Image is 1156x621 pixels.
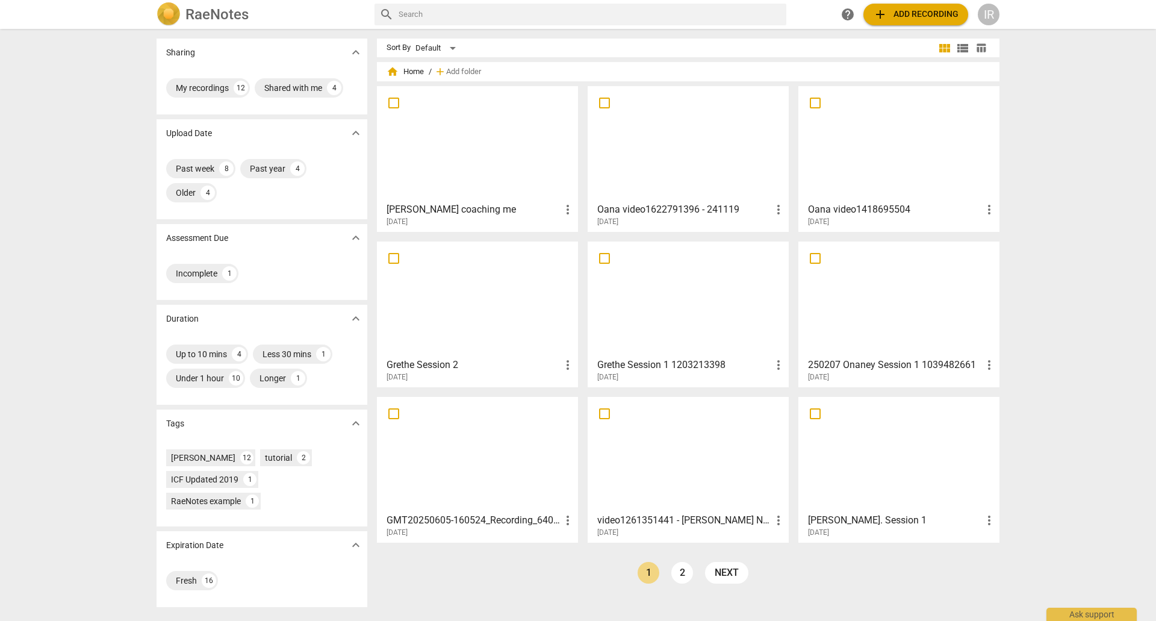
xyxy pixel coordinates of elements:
div: 1 [291,371,305,385]
div: Past week [176,163,214,175]
h3: Grethe Session 1 1203213398 [597,358,771,372]
a: GMT20250605-160524_Recording_640x360 (1)[DATE] [381,401,574,537]
span: expand_more [349,231,363,245]
a: Page 1 is your current page [638,562,659,584]
span: more_vert [561,202,575,217]
div: 1 [316,347,331,361]
a: Grethe Session 2[DATE] [381,246,574,382]
img: Logo [157,2,181,27]
span: more_vert [771,202,786,217]
div: 8 [219,161,234,176]
button: List view [954,39,972,57]
h3: Oana video1418695504 [808,202,982,217]
div: Sort By [387,43,411,52]
button: Show more [347,414,365,432]
div: Older [176,187,196,199]
div: Default [415,39,460,58]
h3: Ina I Onan. Session 1 [808,513,982,528]
span: expand_more [349,126,363,140]
p: Duration [166,313,199,325]
button: Show more [347,310,365,328]
a: Oana video1622791396 - 241119[DATE] [592,90,785,226]
button: Upload [863,4,968,25]
p: Expiration Date [166,539,223,552]
span: Add folder [446,67,481,76]
div: [PERSON_NAME] [171,452,235,464]
h2: RaeNotes [185,6,249,23]
p: Upload Date [166,127,212,140]
div: 16 [202,573,216,588]
button: Show more [347,229,365,247]
p: Assessment Due [166,232,228,245]
p: Tags [166,417,184,430]
a: [PERSON_NAME]. Session 1[DATE] [803,401,995,537]
span: [DATE] [808,372,829,382]
div: 1 [246,495,259,508]
span: [DATE] [387,528,408,538]
div: Less 30 mins [263,348,311,360]
span: [DATE] [597,372,618,382]
span: expand_more [349,45,363,60]
span: help [841,7,855,22]
h3: 250207 Onaney Session 1 1039482661 [808,358,982,372]
span: [DATE] [597,528,618,538]
div: 4 [290,161,305,176]
button: Show more [347,124,365,142]
div: tutorial [265,452,292,464]
span: more_vert [982,513,996,528]
span: more_vert [771,358,786,372]
button: Tile view [936,39,954,57]
h3: Pam coaching me [387,202,561,217]
div: IR [978,4,999,25]
div: Under 1 hour [176,372,224,384]
div: Ask support [1046,608,1137,621]
a: Grethe Session 1 1203213398[DATE] [592,246,785,382]
div: My recordings [176,82,229,94]
span: add [873,7,887,22]
span: [DATE] [808,528,829,538]
div: Incomplete [176,267,217,279]
button: Show more [347,536,365,554]
h3: Oana video1622791396 - 241119 [597,202,771,217]
div: 10 [229,371,243,385]
span: view_list [956,41,970,55]
span: [DATE] [597,217,618,227]
span: more_vert [982,358,996,372]
span: more_vert [561,358,575,372]
span: / [429,67,432,76]
div: ICF Updated 2019 [171,473,238,485]
div: 1 [243,473,256,486]
span: expand_more [349,311,363,326]
span: more_vert [982,202,996,217]
h3: Grethe Session 2 [387,358,561,372]
a: Help [837,4,859,25]
span: table_chart [975,42,987,54]
div: 4 [232,347,246,361]
span: view_module [937,41,952,55]
div: Longer [259,372,286,384]
div: 12 [240,451,253,464]
input: Search [399,5,782,24]
div: Past year [250,163,285,175]
a: 250207 Onaney Session 1 1039482661[DATE] [803,246,995,382]
a: Oana video1418695504[DATE] [803,90,995,226]
span: Add recording [873,7,959,22]
p: Sharing [166,46,195,59]
a: next [705,562,748,584]
span: expand_more [349,416,363,431]
h3: video1261351441 - Daphne Nr 1 [597,513,771,528]
button: Show more [347,43,365,61]
a: [PERSON_NAME] coaching me[DATE] [381,90,574,226]
span: Home [387,66,424,78]
div: RaeNotes example [171,495,241,507]
div: Up to 10 mins [176,348,227,360]
span: add [434,66,446,78]
span: [DATE] [387,217,408,227]
span: search [379,7,394,22]
a: video1261351441 - [PERSON_NAME] Nr 1[DATE] [592,401,785,537]
span: [DATE] [387,372,408,382]
button: Table view [972,39,990,57]
div: 4 [327,81,341,95]
div: Shared with me [264,82,322,94]
span: more_vert [771,513,786,528]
